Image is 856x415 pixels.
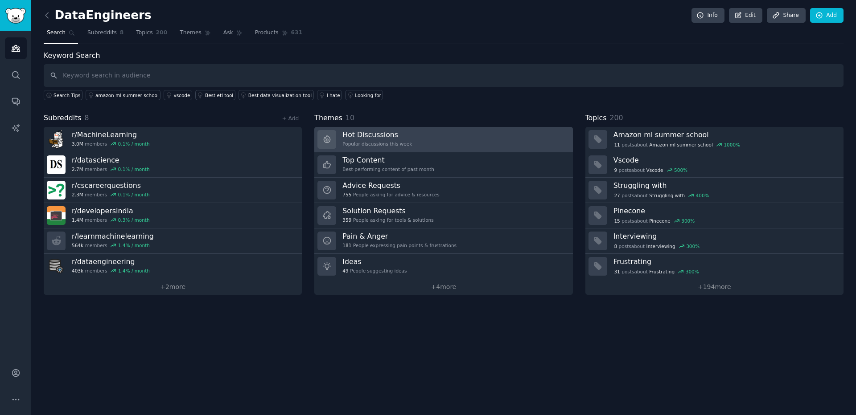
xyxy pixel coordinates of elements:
a: +4more [314,279,572,295]
div: 1.4 % / month [118,242,150,248]
div: 300 % [686,243,700,249]
span: 3.0M [72,141,83,147]
a: Solution Requests359People asking for tools & solutions [314,203,572,228]
span: 31 [614,269,620,275]
a: Frustrating31postsaboutFrustrating300% [585,254,844,279]
div: People expressing pain points & frustrations [342,242,457,248]
a: r/dataengineering403kmembers1.4% / month [44,254,302,279]
a: + Add [282,115,299,122]
div: 0.1 % / month [118,191,150,198]
div: Best etl tool [205,92,233,98]
div: members [72,217,150,223]
div: post s about [613,217,695,225]
div: members [72,242,154,248]
span: Frustrating [649,269,675,275]
h3: Advice Requests [342,181,439,190]
div: Looking for [355,92,381,98]
span: 564k [72,242,83,248]
a: r/datascience2.7Mmembers0.1% / month [44,152,302,178]
a: Pain & Anger181People expressing pain points & frustrations [314,228,572,254]
span: Themes [180,29,202,37]
h3: Struggling with [613,181,837,190]
span: Subreddits [44,113,82,124]
div: post s about [613,166,688,174]
h3: r/ datascience [72,155,150,165]
span: 27 [614,192,620,199]
span: 200 [609,114,623,122]
div: People suggesting ideas [342,268,407,274]
h3: r/ cscareerquestions [72,181,150,190]
span: Struggling with [649,192,685,199]
label: Keyword Search [44,51,100,60]
h3: Frustrating [613,257,837,266]
h3: Amazon ml summer school [613,130,837,139]
a: Top ContentBest-performing content of past month [314,152,572,178]
span: 8 [614,243,617,249]
div: Best-performing content of past month [342,166,434,172]
span: 8 [85,114,89,122]
span: 8 [120,29,124,37]
span: 181 [342,242,351,248]
h3: Pain & Anger [342,232,457,241]
div: 0.1 % / month [118,166,150,172]
a: Themes [177,26,214,44]
a: Interviewing8postsaboutInterviewing300% [585,228,844,254]
div: vscode [173,92,190,98]
span: 49 [342,268,348,274]
span: Themes [314,113,342,124]
a: Struggling with27postsaboutStruggling with400% [585,178,844,203]
h2: DataEngineers [44,8,152,23]
a: Best data visualization tool [239,90,314,100]
span: Subreddits [87,29,117,37]
h3: Vscode [613,155,837,165]
div: members [72,166,150,172]
div: post s about [613,242,700,250]
a: Edit [729,8,762,23]
div: amazon ml summer school [95,92,159,98]
span: 10 [346,114,354,122]
div: People asking for advice & resources [342,191,439,198]
span: 403k [72,268,83,274]
a: r/learnmachinelearning564kmembers1.4% / month [44,228,302,254]
a: Subreddits8 [84,26,127,44]
div: post s about [613,268,700,276]
div: 500 % [674,167,687,173]
img: developersIndia [47,206,66,225]
h3: Interviewing [613,232,837,241]
div: I hate [327,92,340,98]
div: members [72,268,150,274]
a: I hate [317,90,342,100]
span: 2.7M [72,166,83,172]
a: r/MachineLearning3.0Mmembers0.1% / month [44,127,302,152]
a: r/developersIndia1.4Mmembers0.3% / month [44,203,302,228]
a: +194more [585,279,844,295]
div: 300 % [686,269,699,275]
a: Best etl tool [195,90,235,100]
span: Search [47,29,66,37]
a: Amazon ml summer school11postsaboutAmazon ml summer school1000% [585,127,844,152]
div: post s about [613,141,741,149]
img: MachineLearning [47,130,66,149]
div: 0.3 % / month [118,217,150,223]
input: Keyword search in audience [44,64,844,87]
h3: r/ MachineLearning [72,130,150,139]
div: members [72,141,150,147]
span: 2.3M [72,191,83,198]
div: 300 % [681,218,695,224]
div: 1.4 % / month [118,268,150,274]
span: 359 [342,217,351,223]
h3: r/ learnmachinelearning [72,232,154,241]
h3: r/ dataengineering [72,257,150,266]
a: Add [810,8,844,23]
span: Interviewing [646,243,675,249]
span: 1.4M [72,217,83,223]
span: 755 [342,191,351,198]
h3: r/ developersIndia [72,206,150,216]
span: Topics [136,29,152,37]
span: 11 [614,142,620,148]
span: Topics [585,113,607,124]
h3: Ideas [342,257,407,266]
a: Topics200 [133,26,170,44]
button: Search Tips [44,90,82,100]
img: GummySearch logo [5,8,26,24]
